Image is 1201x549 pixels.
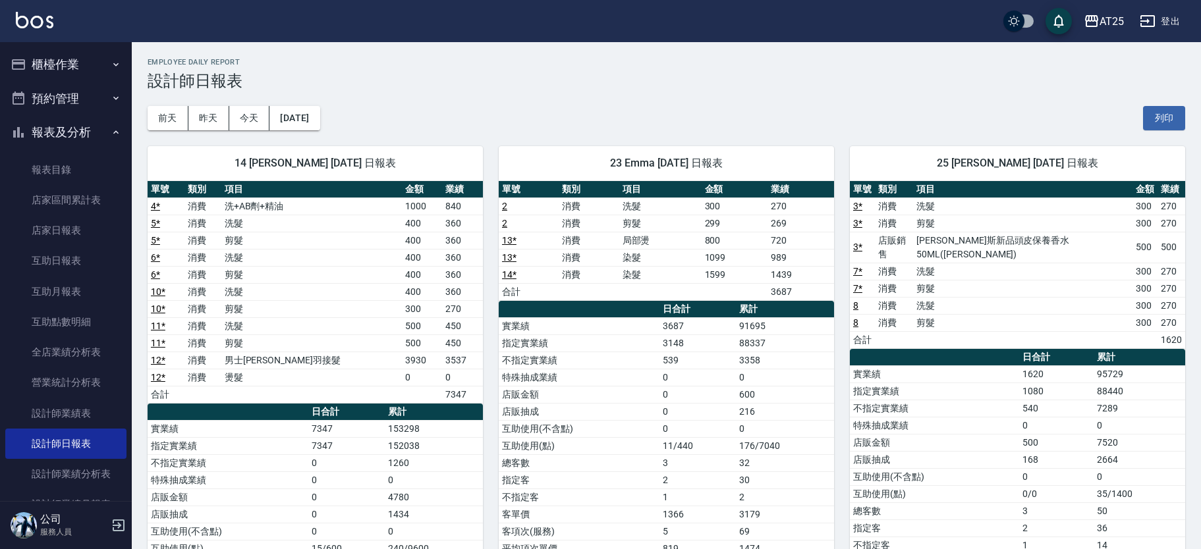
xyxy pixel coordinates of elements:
td: 店販抽成 [850,451,1019,468]
p: 服務人員 [40,526,107,538]
button: 預約管理 [5,82,126,116]
td: 1434 [385,506,483,523]
td: 店販抽成 [148,506,308,523]
td: 洗髮 [619,197,702,215]
button: AT25 [1078,8,1129,35]
td: 男士[PERSON_NAME]羽接髮 [221,352,402,369]
td: 洗+AB劑+精油 [221,197,402,215]
td: 指定客 [499,471,659,488]
td: 不指定實業績 [850,400,1019,417]
td: 30 [736,471,834,488]
td: 洗髮 [913,297,1132,314]
td: 300 [1132,215,1158,232]
td: 洗髮 [221,317,402,334]
table: a dense table [850,181,1185,349]
td: 300 [1132,263,1158,280]
td: 客項次(服務) [499,523,659,540]
td: 消費 [875,297,913,314]
td: 剪髮 [221,334,402,352]
td: 0 [402,369,443,386]
td: 360 [442,266,483,283]
td: 0 [736,420,834,437]
td: 實業績 [850,365,1019,382]
td: 店販金額 [850,434,1019,451]
td: 400 [402,266,443,283]
td: 指定實業績 [499,334,659,352]
a: 8 [853,317,858,328]
td: [PERSON_NAME]斯新品頭皮保養香水50ML([PERSON_NAME]) [913,232,1132,263]
td: 合計 [148,386,184,403]
td: 店販銷售 [875,232,913,263]
td: 1620 [1019,365,1094,382]
td: 3 [659,454,736,471]
td: 客單價 [499,506,659,523]
td: 0 [308,488,385,506]
td: 互助使用(不含點) [499,420,659,437]
td: 800 [702,232,768,249]
img: Person [11,512,37,538]
td: 消費 [184,249,221,266]
td: 500 [1132,232,1158,263]
td: 特殊抽成業績 [850,417,1019,434]
td: 消費 [875,314,913,331]
td: 消費 [875,280,913,297]
span: 25 [PERSON_NAME] [DATE] 日報表 [866,157,1169,170]
a: 店家日報表 [5,215,126,246]
td: 1260 [385,454,483,471]
td: 剪髮 [913,314,1132,331]
td: 洗髮 [221,249,402,266]
th: 日合計 [1019,349,1094,366]
td: 360 [442,249,483,266]
td: 400 [402,283,443,300]
td: 洗髮 [913,197,1132,215]
td: 消費 [184,266,221,283]
th: 項目 [221,181,402,198]
th: 業績 [1158,181,1185,198]
td: 總客數 [850,502,1019,519]
a: 全店業績分析表 [5,337,126,367]
td: 270 [768,197,834,215]
td: 1599 [702,266,768,283]
h5: 公司 [40,513,107,526]
td: 1366 [659,506,736,523]
td: 300 [1132,197,1158,215]
table: a dense table [499,181,834,301]
td: 消費 [184,317,221,334]
td: 270 [1158,197,1185,215]
th: 金額 [702,181,768,198]
td: 270 [1158,215,1185,232]
td: 91695 [736,317,834,334]
td: 3930 [402,352,443,369]
h3: 設計師日報表 [148,72,1185,90]
td: 消費 [559,249,619,266]
span: 23 Emma [DATE] 日報表 [515,157,818,170]
button: 前天 [148,106,188,130]
td: 270 [1158,314,1185,331]
td: 720 [768,232,834,249]
td: 剪髮 [221,300,402,317]
td: 消費 [184,369,221,386]
td: 消費 [559,197,619,215]
td: 店販金額 [148,488,308,506]
td: 0 [385,523,483,540]
td: 0 [659,420,736,437]
td: 1620 [1158,331,1185,348]
td: 400 [402,249,443,266]
span: 14 [PERSON_NAME] [DATE] 日報表 [163,157,467,170]
td: 剪髮 [221,266,402,283]
td: 1080 [1019,382,1094,400]
th: 累計 [385,404,483,421]
td: 216 [736,403,834,420]
td: 95729 [1094,365,1185,382]
td: 5 [659,523,736,540]
th: 日合計 [659,301,736,318]
td: 88440 [1094,382,1185,400]
td: 0 [308,506,385,523]
td: 消費 [559,215,619,232]
img: Logo [16,12,53,28]
td: 不指定實業績 [148,454,308,471]
td: 消費 [184,215,221,232]
td: 2 [659,471,736,488]
td: 3687 [768,283,834,300]
td: 360 [442,283,483,300]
